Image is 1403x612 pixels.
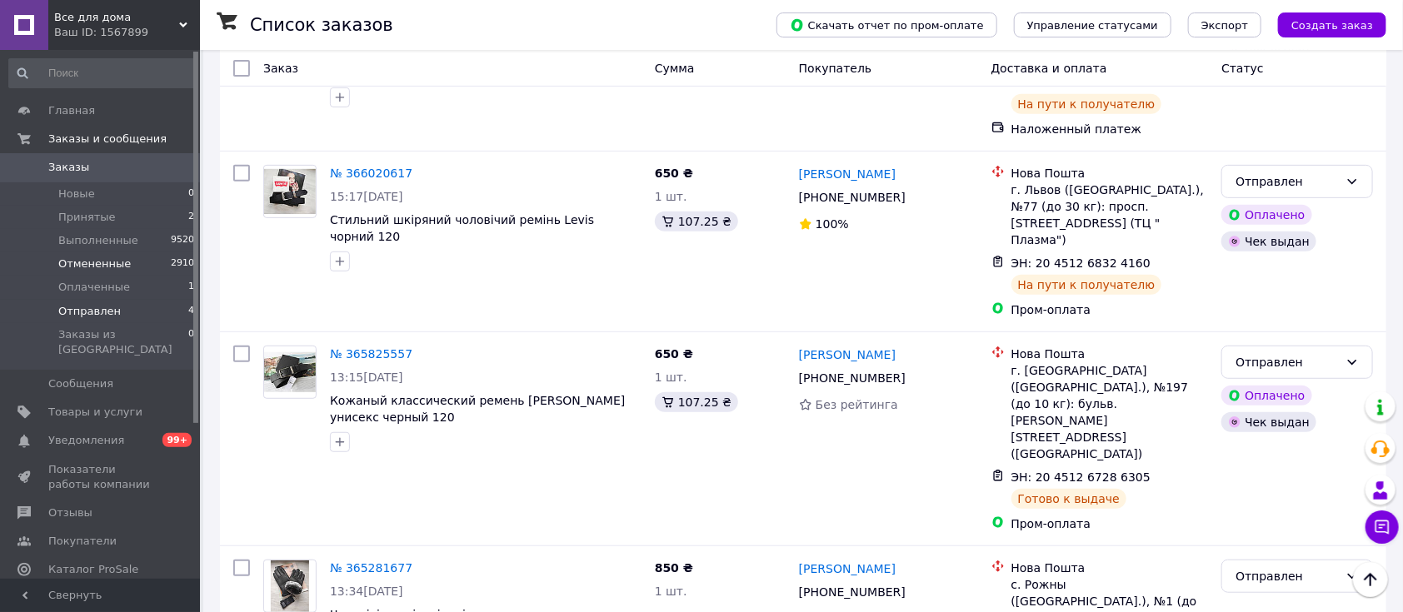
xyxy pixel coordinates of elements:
div: [PHONE_NUMBER] [796,580,909,604]
div: Пром-оплата [1011,301,1209,318]
a: Кожаный классический ремень [PERSON_NAME] унисекс черный 120 [330,394,625,424]
div: Чек выдан [1221,412,1316,432]
span: Оплаченные [58,280,130,295]
span: 15:17[DATE] [330,190,403,203]
span: 100% [816,217,849,231]
span: 2910 [171,256,194,271]
div: 107.25 ₴ [655,211,738,231]
span: 0 [188,327,194,357]
span: ЭН: 20 4512 6728 6305 [1011,470,1151,484]
a: Фото товару [263,165,317,218]
button: Управление статусами [1014,12,1171,37]
a: Фото товару [263,346,317,399]
div: Оплачено [1221,205,1311,225]
span: 4 [188,304,194,319]
span: 99+ [162,433,192,447]
span: Все для дома [54,10,179,25]
a: Стильний шкіряний чоловічий ремінь Levis чорний 120 [330,213,594,243]
button: Чат с покупателем [1366,510,1399,544]
span: 0 [188,187,194,202]
a: [PERSON_NAME] [799,166,896,182]
div: Готово к выдаче [1011,489,1126,509]
span: 2 [188,210,194,225]
span: 13:34[DATE] [330,585,403,598]
img: Фото товару [264,169,316,214]
div: Чек выдан [1221,231,1316,251]
span: Экспорт [1201,19,1248,32]
span: Отмененные [58,256,131,271]
img: Фото товару [271,560,310,612]
div: г. Львов ([GEOGRAPHIC_DATA].), №77 (до 30 кг): просп. [STREET_ADDRESS] (ТЦ " Плазма") [1011,182,1209,248]
span: Заказ [263,62,298,75]
a: № 365825557 [330,347,412,361]
div: Ваш ID: 1567899 [54,25,200,40]
span: Выполненные [58,233,138,248]
span: 9520 [171,233,194,248]
span: 1 шт. [655,585,687,598]
span: Покупатели [48,534,117,549]
span: Отзывы [48,505,92,520]
div: 107.25 ₴ [655,392,738,412]
span: Заказы [48,160,89,175]
span: Доставка и оплата [991,62,1107,75]
a: [PERSON_NAME] [799,560,896,577]
div: Отправлен [1236,567,1339,585]
span: Товары и услуги [48,405,142,420]
a: № 365281677 [330,561,412,575]
span: Каталог ProSale [48,562,138,577]
a: [PERSON_NAME] [799,346,896,363]
button: Наверх [1353,562,1388,597]
div: Оплачено [1221,386,1311,406]
button: Скачать отчет по пром-оплате [776,12,997,37]
span: 650 ₴ [655,167,693,180]
span: Покупатель [799,62,872,75]
h1: Список заказов [250,15,393,35]
div: Нова Пошта [1011,560,1209,576]
a: № 366020617 [330,167,412,180]
span: Новые [58,187,95,202]
span: Управление статусами [1027,19,1158,32]
div: г. [GEOGRAPHIC_DATA] ([GEOGRAPHIC_DATA].), №197 (до 10 кг): бульв. [PERSON_NAME][STREET_ADDRESS] ... [1011,362,1209,462]
span: 850 ₴ [655,561,693,575]
div: Отправлен [1236,353,1339,371]
span: Показатели работы компании [48,462,154,492]
span: Создать заказ [1291,19,1373,32]
button: Создать заказ [1278,12,1386,37]
span: Без рейтинга [816,398,898,411]
span: Отправлен [58,304,121,319]
span: 1 шт. [655,371,687,384]
span: Принятые [58,210,116,225]
div: Нова Пошта [1011,165,1209,182]
span: 1 [188,280,194,295]
div: [PHONE_NUMBER] [796,186,909,209]
span: Статус [1221,62,1264,75]
span: Заказы из [GEOGRAPHIC_DATA] [58,327,188,357]
span: 1 шт. [655,190,687,203]
span: Уведомления [48,433,124,448]
div: Пром-оплата [1011,515,1209,532]
span: ЭН: 20 4512 6832 4160 [1011,256,1151,270]
div: Наложенный платеж [1011,121,1209,137]
div: [PHONE_NUMBER] [796,366,909,390]
span: 650 ₴ [655,347,693,361]
span: Скачать отчет по пром-оплате [790,17,984,32]
div: Отправлен [1236,172,1339,191]
button: Экспорт [1188,12,1261,37]
span: Заказы и сообщения [48,132,167,147]
span: Сообщения [48,376,113,391]
div: На пути к получателю [1011,275,1162,295]
span: Главная [48,103,95,118]
span: 13:15[DATE] [330,371,403,384]
span: Сумма [655,62,695,75]
a: Создать заказ [1261,17,1386,31]
input: Поиск [8,58,196,88]
div: На пути к получателю [1011,94,1162,114]
div: Нова Пошта [1011,346,1209,362]
img: Фото товару [264,352,316,391]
